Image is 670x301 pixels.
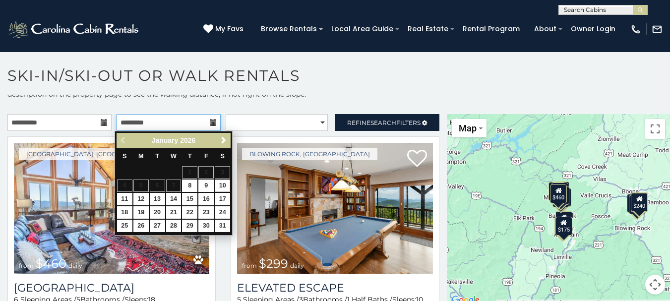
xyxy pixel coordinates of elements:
a: About [529,21,561,37]
a: 27 [150,220,165,232]
a: 8 [182,180,197,192]
div: $460 [550,184,567,203]
span: Tuesday [155,153,159,160]
a: 24 [215,206,230,219]
div: $190 [554,188,571,207]
a: Blowing Rock, [GEOGRAPHIC_DATA] [242,148,377,160]
a: Rental Program [458,21,525,37]
a: Next [217,134,230,147]
div: $190 [555,211,572,230]
span: Saturday [221,153,225,160]
button: Change map style [452,119,487,137]
span: 2026 [180,136,195,144]
a: 23 [198,206,214,219]
a: 17 [215,193,230,205]
a: 20 [150,206,165,219]
a: 26 [133,220,149,232]
span: daily [290,262,304,269]
a: [GEOGRAPHIC_DATA] [14,281,209,295]
a: 14 [166,193,182,205]
a: Elevated Escape [237,281,432,295]
a: 13 [150,193,165,205]
span: January [152,136,179,144]
a: 28 [166,220,182,232]
a: 30 [198,220,214,232]
span: Next [220,136,228,144]
a: 29 [182,220,197,232]
div: $175 [555,217,572,236]
div: $115 [552,181,569,200]
a: My Favs [203,24,246,35]
a: 25 [117,220,132,232]
a: 31 [215,220,230,232]
button: Map camera controls [645,275,665,295]
a: 15 [182,193,197,205]
span: from [19,262,34,269]
a: 10 [215,180,230,192]
a: 19 [133,206,149,219]
a: 11 [117,193,132,205]
img: Mile High Lodge [14,143,209,274]
div: $155 [554,217,571,236]
span: Sunday [122,153,126,160]
a: Elevated Escape from $299 daily [237,143,432,274]
a: RefineSearchFilters [335,114,439,131]
a: Local Area Guide [326,21,398,37]
a: 18 [117,206,132,219]
span: Refine Filters [347,119,421,126]
span: $299 [259,256,288,271]
div: $570 [552,186,569,205]
span: Monday [138,153,144,160]
button: Toggle fullscreen view [645,119,665,139]
img: White-1-2.png [7,19,141,39]
img: Elevated Escape [237,143,432,274]
img: mail-regular-white.png [652,24,663,35]
a: 22 [182,206,197,219]
span: Friday [204,153,208,160]
a: Mile High Lodge from $460 daily [14,143,209,274]
div: $185 [628,195,645,214]
img: phone-regular-white.png [630,24,641,35]
a: 21 [166,206,182,219]
span: from [242,262,257,269]
a: [GEOGRAPHIC_DATA], [GEOGRAPHIC_DATA] [19,148,171,160]
a: Browse Rentals [256,21,322,37]
div: $180 [627,194,644,213]
a: Real Estate [403,21,453,37]
span: My Favs [215,24,244,34]
span: Search [370,119,396,126]
span: $460 [36,256,66,271]
span: Map [459,123,477,133]
h3: Mile High Lodge [14,281,209,295]
div: $240 [631,193,648,212]
a: 12 [133,193,149,205]
div: $395 [548,182,565,201]
a: Owner Login [566,21,620,37]
a: 16 [198,193,214,205]
span: Thursday [188,153,192,160]
div: $165 [551,182,568,201]
div: $155 [629,194,646,213]
a: 9 [198,180,214,192]
span: daily [68,262,82,269]
span: Wednesday [171,153,177,160]
a: Add to favorites [407,149,427,170]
